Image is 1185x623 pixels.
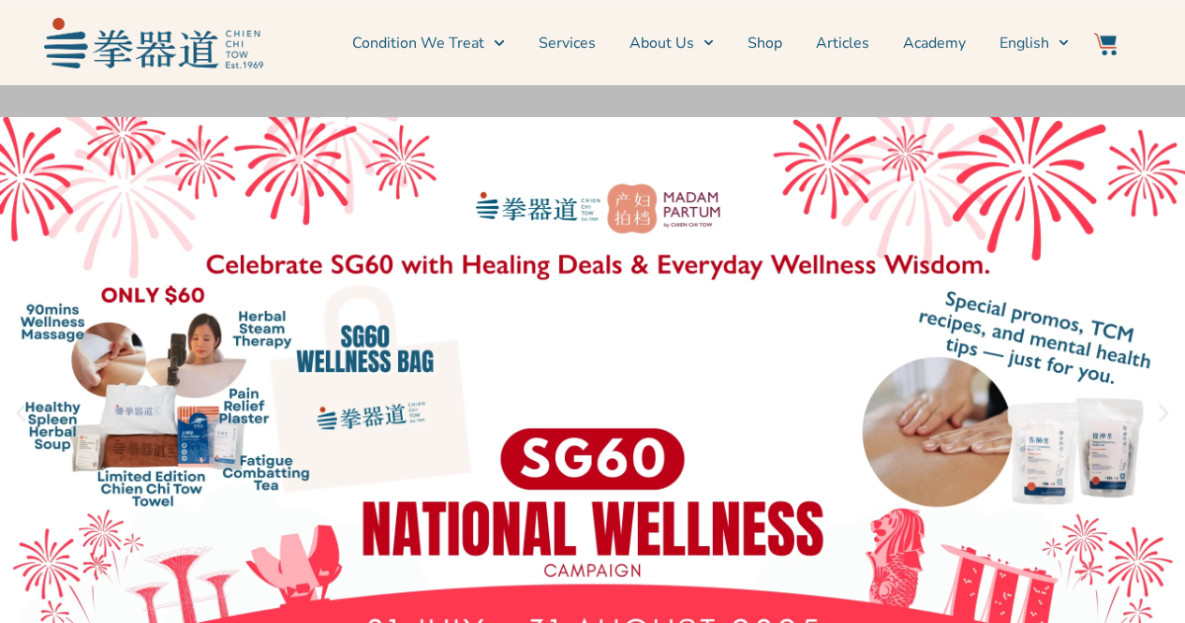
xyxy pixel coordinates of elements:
[352,20,504,67] a: Condition We Treat
[1152,402,1176,425] div: Next slide
[9,402,33,425] div: Previous slide
[630,20,714,67] a: About Us
[748,20,782,67] a: Shop
[539,20,596,67] a: Services
[273,20,1069,67] nav: Menu
[903,20,966,67] a: Academy
[1094,33,1117,55] img: Website Icon-03
[816,20,869,67] a: Articles
[1000,20,1069,67] a: English
[1000,32,1049,54] span: English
